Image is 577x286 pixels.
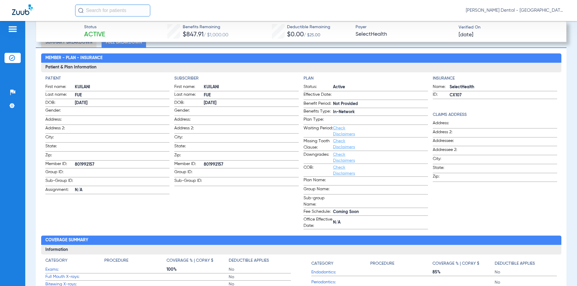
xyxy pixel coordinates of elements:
span: Zip: [45,152,75,160]
span: Last name: [174,92,204,99]
span: Address: [45,116,75,125]
span: Verified On [459,24,557,31]
app-breakdown-title: Claims Address [433,112,557,118]
span: In-Network [333,109,428,115]
span: First name: [174,84,204,91]
span: Member ID: [45,161,75,168]
span: Fee Schedule: [304,209,333,216]
span: Missing Tooth Clause: [304,138,333,151]
h4: Category [311,260,333,267]
span: DOB: [174,100,204,107]
span: City: [45,134,75,142]
span: [DATE] [204,100,299,106]
span: No [229,274,291,280]
span: FUE [204,92,299,98]
span: Benefits Type: [304,108,333,116]
input: Search for patients [75,5,150,17]
h4: Plan [304,75,428,82]
span: No [229,266,291,272]
span: Name: [433,84,450,91]
span: $0.00 [287,32,304,38]
span: Benefit Period: [304,101,333,108]
app-breakdown-title: Category [45,257,104,266]
span: Group ID: [174,169,204,177]
app-breakdown-title: Deductible Applies [495,257,557,269]
span: Status [84,24,105,30]
span: SelectHealth [450,84,557,90]
span: Exams: [45,266,104,273]
span: No [495,279,557,285]
a: Check Disclaimers [333,126,355,136]
span: Endodontics: [311,269,370,275]
app-breakdown-title: Procedure [104,257,166,266]
span: / $25.00 [304,33,320,37]
span: Waiting Period: [304,125,333,137]
span: Sub-group Name: [304,195,333,208]
span: Address: [433,120,462,128]
span: DOB: [45,100,75,107]
img: Zuub Logo [12,5,33,15]
h4: Procedure [370,260,394,267]
span: Active [84,31,105,39]
span: Office Effective Date: [304,216,333,229]
span: State: [174,143,204,151]
span: Gender: [174,107,204,116]
span: Active [333,84,428,90]
span: Plan Name: [304,177,333,185]
span: Member ID: [174,161,204,168]
span: First name: [45,84,75,91]
img: hamburger-icon [8,26,17,33]
span: Addressee: [433,138,462,146]
h4: Subscriber [174,75,299,82]
h2: Coverage Summary [41,236,561,245]
iframe: Chat Widget [547,257,577,286]
span: [DATE] [459,31,473,39]
span: Effective Date: [304,92,333,100]
a: Check Disclaimers [333,152,355,163]
span: FUE [75,92,170,98]
span: Payer [356,24,453,30]
span: Address 2: [45,125,75,133]
span: Address 2: [174,125,204,133]
span: Deductible Remaining [287,24,330,30]
span: Assignment: [45,187,75,194]
li: Summary Breakdown [41,37,96,47]
span: Not Provided [333,101,428,107]
span: State: [433,165,462,173]
li: Full Breakdown [102,37,146,47]
h4: Insurance [433,75,557,82]
span: Sub-Group ID: [45,178,75,186]
span: Zip: [174,152,204,160]
span: Plan Type: [304,116,333,125]
span: Full Mouth X-rays: [45,274,104,280]
span: Downgrades: [304,152,333,164]
a: Check Disclaimers [333,139,355,149]
h4: Patient [45,75,170,82]
span: [DATE] [75,100,170,106]
span: 801992157 [204,161,299,168]
span: Address: [174,116,204,125]
span: KUILANI [204,84,299,90]
h4: Deductible Applies [229,257,269,264]
app-breakdown-title: Procedure [370,257,432,269]
span: KUILANI [75,84,170,90]
span: Status: [304,84,333,91]
h4: Procedure [104,257,128,264]
span: Addressee 2: [433,147,462,155]
a: Check Disclaimers [333,165,355,176]
span: 801992157 [75,161,170,168]
img: Search Icon [78,8,84,13]
h3: Information [41,245,561,254]
span: 100% [166,266,229,272]
span: $847.91 [183,32,203,38]
span: SelectHealth [356,31,453,38]
span: Group ID: [45,169,75,177]
span: 85% [432,269,495,275]
app-breakdown-title: Coverage % | Copay $ [432,257,495,269]
span: Last name: [45,92,75,99]
span: ID: [433,92,450,99]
